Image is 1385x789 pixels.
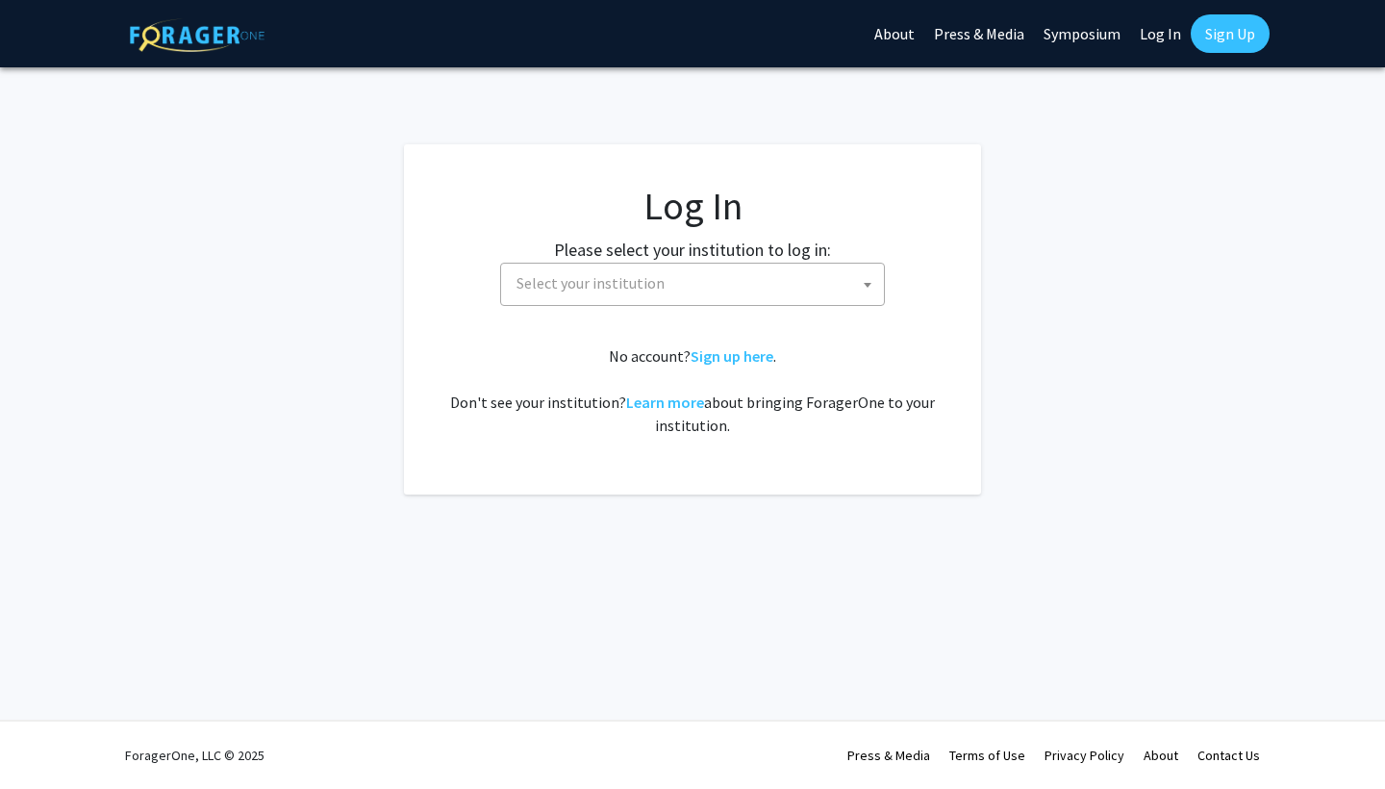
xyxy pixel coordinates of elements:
[442,344,943,437] div: No account? . Don't see your institution? about bringing ForagerOne to your institution.
[500,263,885,306] span: Select your institution
[1045,747,1124,764] a: Privacy Policy
[847,747,930,764] a: Press & Media
[442,183,943,229] h1: Log In
[1144,747,1178,764] a: About
[626,393,704,412] a: Learn more about bringing ForagerOne to your institution
[125,722,264,789] div: ForagerOne, LLC © 2025
[949,747,1025,764] a: Terms of Use
[554,237,831,263] label: Please select your institution to log in:
[1197,747,1260,764] a: Contact Us
[130,18,264,52] img: ForagerOne Logo
[691,346,773,366] a: Sign up here
[1191,14,1270,53] a: Sign Up
[509,264,884,303] span: Select your institution
[516,273,665,293] span: Select your institution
